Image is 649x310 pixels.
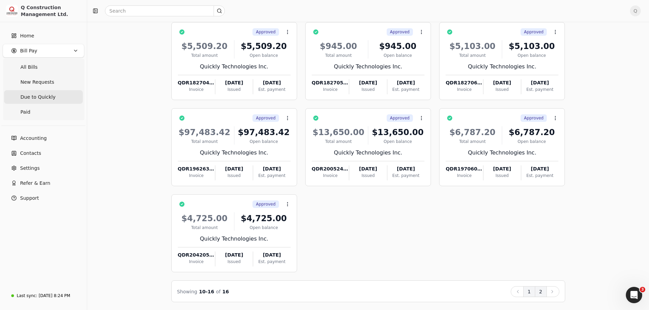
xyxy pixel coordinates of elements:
[312,138,365,145] div: Total amount
[253,173,290,179] div: Est. payment
[4,75,83,89] a: New Requests
[253,79,290,86] div: [DATE]
[20,79,54,86] span: New Requests
[312,79,349,86] div: QDR182705-1321
[237,138,291,145] div: Open balance
[387,86,424,93] div: Est. payment
[371,40,424,52] div: $945.00
[215,165,253,173] div: [DATE]
[253,86,290,93] div: Est. payment
[523,286,535,297] button: 1
[237,126,291,138] div: $97,483.42
[390,115,410,121] span: Approved
[215,251,253,259] div: [DATE]
[17,293,37,299] div: Last sync:
[3,161,84,175] a: Settings
[505,40,558,52] div: $5,103.00
[178,63,291,71] div: Quickly Technologies Inc.
[256,115,276,121] span: Approved
[483,165,521,173] div: [DATE]
[4,105,83,119] a: Paid
[371,52,424,59] div: Open balance
[371,138,424,145] div: Open balance
[21,4,81,18] div: Q Construction Management Ltd.
[312,165,349,173] div: QDR200524-0243
[3,44,84,58] button: Bill Pay
[216,289,221,294] span: of
[178,138,231,145] div: Total amount
[38,293,70,299] div: [DATE] 8:24 PM
[446,40,499,52] div: $5,103.00
[20,180,50,187] span: Refer & Earn
[312,173,349,179] div: Invoice
[178,212,231,225] div: $4,725.00
[3,131,84,145] a: Accounting
[178,52,231,59] div: Total amount
[387,173,424,179] div: Est. payment
[640,287,645,292] span: 3
[178,235,291,243] div: Quickly Technologies Inc.
[535,286,547,297] button: 2
[349,173,387,179] div: Issued
[446,126,499,138] div: $6,787.20
[390,29,410,35] span: Approved
[312,63,424,71] div: Quickly Technologies Inc.
[237,212,291,225] div: $4,725.00
[20,47,37,54] span: Bill Pay
[20,109,30,116] span: Paid
[178,251,215,259] div: QDR204205-0543
[20,165,40,172] span: Settings
[446,63,558,71] div: Quickly Technologies Inc.
[505,138,558,145] div: Open balance
[222,289,229,294] span: 16
[312,126,365,138] div: $13,650.00
[178,173,215,179] div: Invoice
[446,79,483,86] div: QDR182706-1317
[312,86,349,93] div: Invoice
[312,52,365,59] div: Total amount
[20,135,47,142] span: Accounting
[446,86,483,93] div: Invoice
[253,251,290,259] div: [DATE]
[215,79,253,86] div: [DATE]
[3,29,84,43] a: Home
[446,173,483,179] div: Invoice
[215,86,253,93] div: Issued
[253,259,290,265] div: Est. payment
[237,40,291,52] div: $5,509.20
[178,165,215,173] div: QDR196263--JAB
[215,259,253,265] div: Issued
[3,290,84,302] a: Last sync:[DATE] 8:24 PM
[521,165,558,173] div: [DATE]
[524,115,544,121] span: Approved
[20,64,37,71] span: All Bills
[505,52,558,59] div: Open balance
[446,149,558,157] div: Quickly Technologies Inc.
[349,165,387,173] div: [DATE]
[105,5,225,16] input: Search
[20,32,34,39] span: Home
[256,201,276,207] span: Approved
[178,86,215,93] div: Invoice
[256,29,276,35] span: Approved
[237,225,291,231] div: Open balance
[178,149,291,157] div: Quickly Technologies Inc.
[4,90,83,104] a: Due to Quickly
[312,40,365,52] div: $945.00
[4,60,83,74] a: All Bills
[178,40,231,52] div: $5,509.20
[3,176,84,190] button: Refer & Earn
[630,5,641,16] button: Q
[483,86,521,93] div: Issued
[349,86,387,93] div: Issued
[3,191,84,205] button: Support
[626,287,642,303] iframe: Intercom live chat
[199,289,214,294] span: 10 - 16
[20,150,41,157] span: Contacts
[371,126,424,138] div: $13,650.00
[521,86,558,93] div: Est. payment
[20,94,56,101] span: Due to Quickly
[387,165,424,173] div: [DATE]
[387,79,424,86] div: [DATE]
